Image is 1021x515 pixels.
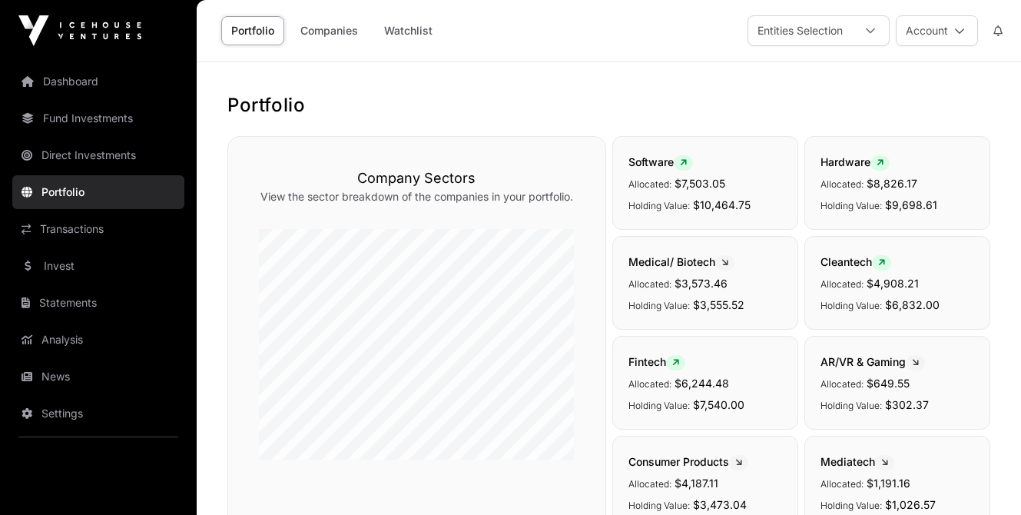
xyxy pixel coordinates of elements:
span: Mediatech [820,455,894,468]
span: Holding Value: [820,500,882,511]
span: Allocated: [820,378,864,390]
span: Allocated: [820,278,864,290]
span: $1,026.57 [885,498,936,511]
a: Settings [12,397,184,430]
span: Medical/ Biotech [628,255,734,268]
a: Watchlist [374,16,443,45]
span: $7,503.05 [675,177,725,190]
span: Cleantech [820,255,891,268]
span: $3,573.46 [675,277,728,290]
a: Analysis [12,323,184,357]
span: Software [628,155,693,168]
a: News [12,360,184,394]
span: $3,473.04 [693,498,747,511]
span: Allocated: [628,278,671,290]
span: $302.37 [885,398,929,411]
span: $10,464.75 [693,198,751,211]
span: Holding Value: [820,400,882,411]
div: Entities Selection [748,16,852,45]
span: Allocated: [820,478,864,490]
span: Hardware [820,155,890,168]
span: $6,244.48 [675,377,729,390]
span: $649.55 [867,377,910,390]
button: Account [896,15,978,46]
a: Portfolio [221,16,284,45]
span: AR/VR & Gaming [820,355,925,368]
img: Icehouse Ventures Logo [18,15,141,46]
span: Allocated: [628,378,671,390]
span: $8,826.17 [867,177,917,190]
a: Companies [290,16,368,45]
a: Transactions [12,212,184,246]
a: Portfolio [12,175,184,209]
span: $1,191.16 [867,477,910,490]
a: Direct Investments [12,138,184,172]
h3: Company Sectors [259,168,575,189]
span: Holding Value: [820,200,882,211]
span: Allocated: [820,178,864,190]
span: $3,555.52 [693,298,744,311]
span: Holding Value: [628,500,690,511]
span: Allocated: [628,478,671,490]
span: Holding Value: [820,300,882,311]
h1: Portfolio [227,93,990,118]
span: Holding Value: [628,200,690,211]
span: Allocated: [628,178,671,190]
a: Invest [12,249,184,283]
p: View the sector breakdown of the companies in your portfolio. [259,189,575,204]
span: Holding Value: [628,400,690,411]
span: Consumer Products [628,455,748,468]
span: $7,540.00 [693,398,744,411]
span: $6,832.00 [885,298,940,311]
span: Fintech [628,355,685,368]
a: Fund Investments [12,101,184,135]
span: Holding Value: [628,300,690,311]
a: Statements [12,286,184,320]
span: $4,187.11 [675,477,718,490]
span: $9,698.61 [885,198,937,211]
a: Dashboard [12,65,184,98]
iframe: Chat Widget [944,441,1021,515]
span: $4,908.21 [867,277,919,290]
